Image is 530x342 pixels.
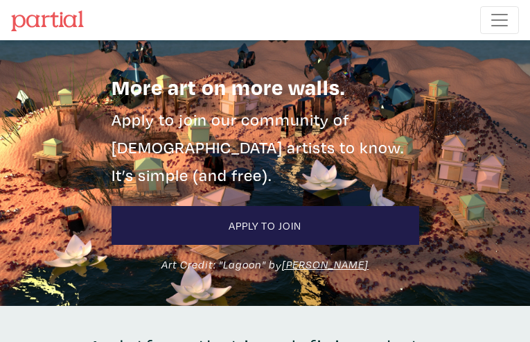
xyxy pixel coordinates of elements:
button: Toggle navigation [480,6,519,34]
a: Apply to Join [112,206,419,245]
div: Art Credit: "Lagoon" by [101,256,430,273]
a: [PERSON_NAME] [282,257,369,271]
div: Apply to join our community of [DEMOGRAPHIC_DATA] artists to know. It’s simple (and free). [101,106,430,189]
h2: More art on more walls. [112,74,419,100]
